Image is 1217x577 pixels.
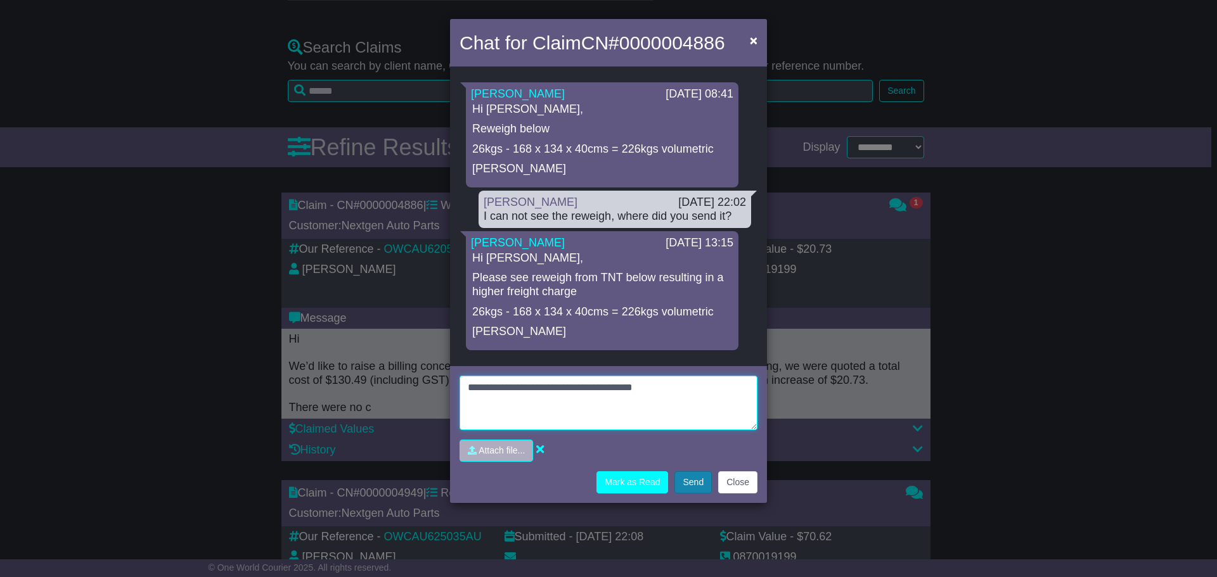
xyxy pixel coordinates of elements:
[484,210,746,224] div: I can not see the reweigh, where did you send it?
[674,471,712,493] button: Send
[472,143,732,156] p: 26kgs - 168 x 134 x 40cms = 226kgs volumetric
[484,196,577,208] a: [PERSON_NAME]
[718,471,757,493] button: Close
[471,236,565,249] a: [PERSON_NAME]
[472,271,732,298] p: Please see reweigh from TNT below resulting in a higher freight charge
[472,325,732,339] p: [PERSON_NAME]
[666,87,733,101] div: [DATE] 08:41
[472,305,732,319] p: 26kgs - 168 x 134 x 40cms = 226kgs volumetric
[472,103,732,117] p: Hi [PERSON_NAME],
[750,33,757,48] span: ×
[744,27,764,53] button: Close
[472,162,732,176] p: [PERSON_NAME]
[619,32,725,53] span: 0000004886
[471,87,565,100] a: [PERSON_NAME]
[666,236,733,250] div: [DATE] 13:15
[472,122,732,136] p: Reweigh below
[596,471,668,493] button: Mark as Read
[460,29,725,57] h4: Chat for Claim
[581,32,725,53] span: CN#
[678,196,746,210] div: [DATE] 22:02
[472,251,732,265] p: Hi [PERSON_NAME],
